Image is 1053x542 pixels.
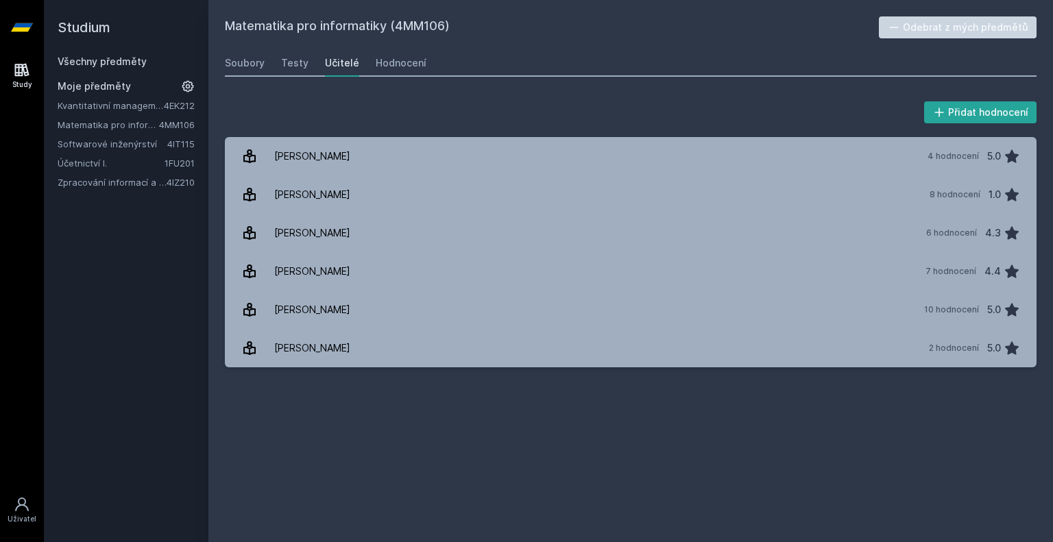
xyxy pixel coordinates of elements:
div: 5.0 [987,296,1001,323]
a: [PERSON_NAME] 4 hodnocení 5.0 [225,137,1037,175]
a: 4IT115 [167,138,195,149]
div: Soubory [225,56,265,70]
a: Kvantitativní management [58,99,164,112]
a: Testy [281,49,308,77]
a: Uživatel [3,489,41,531]
div: 2 hodnocení [929,343,979,354]
a: Učitelé [325,49,359,77]
div: 7 hodnocení [925,266,976,277]
div: 8 hodnocení [930,189,980,200]
div: 5.0 [987,143,1001,170]
div: 4 hodnocení [928,151,979,162]
div: Study [12,79,32,90]
a: Matematika pro informatiky [58,118,159,132]
div: [PERSON_NAME] [274,258,350,285]
a: 4EK212 [164,100,195,111]
div: 4.4 [984,258,1001,285]
a: [PERSON_NAME] 7 hodnocení 4.4 [225,252,1037,291]
div: 10 hodnocení [924,304,979,315]
a: 1FU201 [165,158,195,169]
a: 4MM106 [159,119,195,130]
div: 4.3 [985,219,1001,247]
a: Účetnictví I. [58,156,165,170]
div: Učitelé [325,56,359,70]
div: [PERSON_NAME] [274,296,350,323]
div: [PERSON_NAME] [274,334,350,362]
div: 1.0 [989,181,1001,208]
a: Zpracování informací a znalostí [58,175,167,189]
a: [PERSON_NAME] 2 hodnocení 5.0 [225,329,1037,367]
a: [PERSON_NAME] 8 hodnocení 1.0 [225,175,1037,214]
a: Hodnocení [376,49,426,77]
h2: Matematika pro informatiky (4MM106) [225,16,879,38]
a: [PERSON_NAME] 10 hodnocení 5.0 [225,291,1037,329]
div: Hodnocení [376,56,426,70]
a: Softwarové inženýrství [58,137,167,151]
div: [PERSON_NAME] [274,143,350,170]
div: Uživatel [8,514,36,524]
a: Všechny předměty [58,56,147,67]
div: 5.0 [987,334,1001,362]
button: Odebrat z mých předmětů [879,16,1037,38]
span: Moje předměty [58,79,131,93]
div: 6 hodnocení [926,227,977,238]
a: [PERSON_NAME] 6 hodnocení 4.3 [225,214,1037,252]
button: Přidat hodnocení [924,101,1037,123]
a: Study [3,55,41,97]
div: [PERSON_NAME] [274,219,350,247]
div: Testy [281,56,308,70]
a: Soubory [225,49,265,77]
div: [PERSON_NAME] [274,181,350,208]
a: 4IZ210 [167,177,195,188]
